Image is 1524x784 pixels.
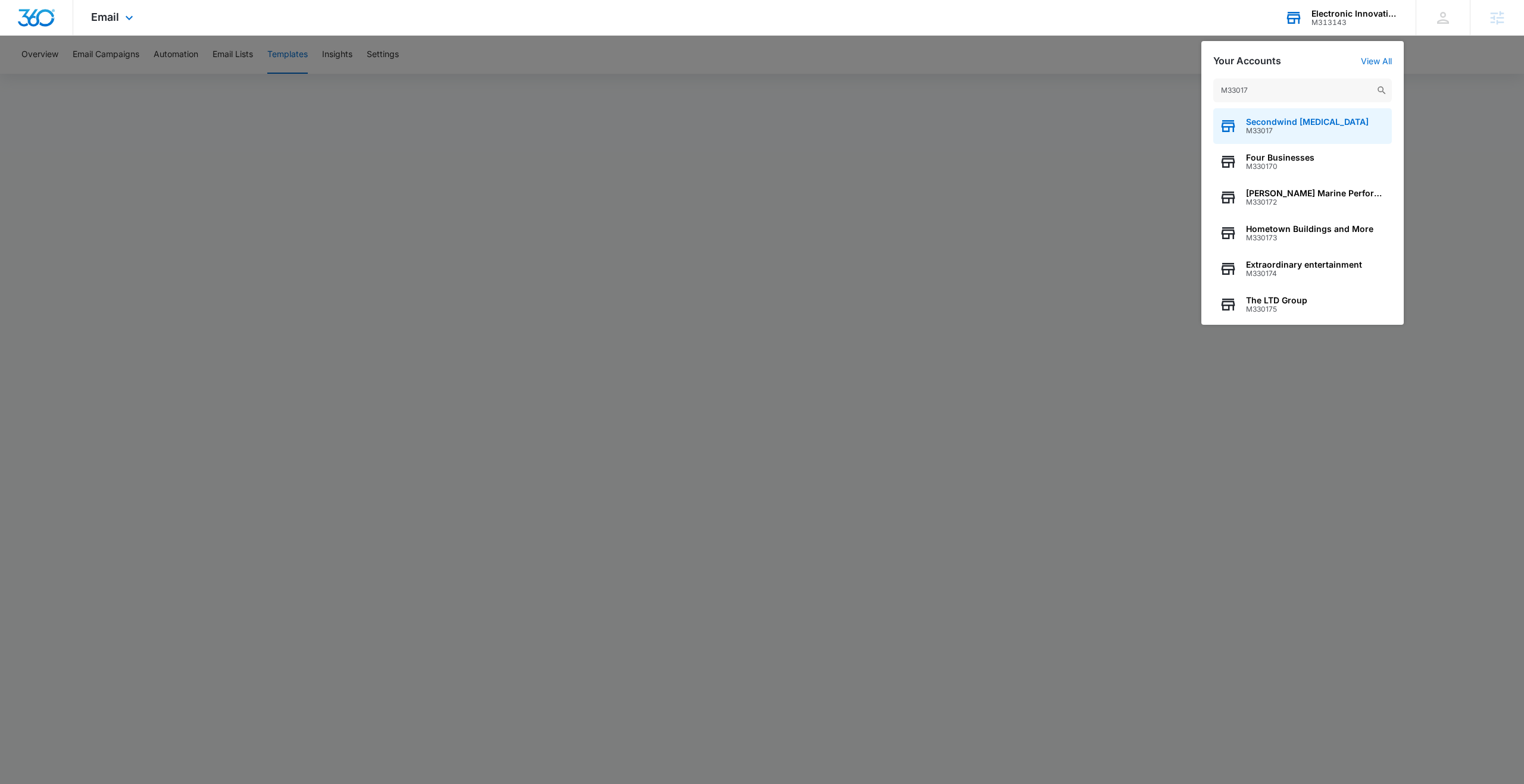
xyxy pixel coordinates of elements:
[1246,153,1314,162] span: Four Businesses
[1246,296,1307,305] span: The LTD Group
[1246,269,1362,278] span: M330174
[1246,198,1386,206] span: M330172
[1246,224,1373,234] span: Hometown Buildings and More
[91,11,119,23] span: Email
[1213,180,1392,215] button: [PERSON_NAME] Marine Performance LLCM330172
[1361,56,1392,66] a: View All
[1246,189,1386,198] span: [PERSON_NAME] Marine Performance LLC
[1246,305,1307,313] span: M330175
[1213,287,1392,322] button: The LTD GroupM330175
[1213,55,1281,67] h2: Your Accounts
[1246,127,1369,135] span: M33017
[1246,234,1373,242] span: M330173
[1213,108,1392,144] button: Secondwind [MEDICAL_DATA]M33017
[1246,117,1369,127] span: Secondwind [MEDICAL_DATA]
[1213,79,1392,102] input: Search Accounts
[1213,215,1392,251] button: Hometown Buildings and MoreM330173
[1311,9,1398,18] div: account name
[1246,162,1314,171] span: M330170
[1311,18,1398,27] div: account id
[1213,144,1392,180] button: Four BusinessesM330170
[1213,251,1392,287] button: Extraordinary entertainmentM330174
[1246,260,1362,269] span: Extraordinary entertainment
